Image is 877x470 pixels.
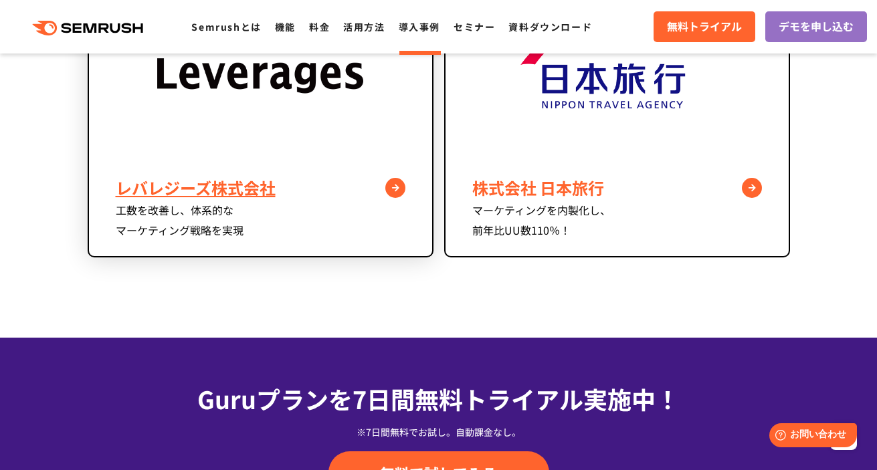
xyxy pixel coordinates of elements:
a: セミナー [454,20,495,33]
span: 無料トライアル実施中！ [415,381,680,416]
a: 無料トライアル [654,11,755,42]
span: 無料トライアル [667,18,742,35]
a: 資料ダウンロード [508,20,592,33]
div: ※7日間無料でお試し。自動課金なし。 [88,425,790,439]
a: Semrushとは [191,20,261,33]
a: 機能 [275,20,296,33]
a: 活用方法 [343,20,385,33]
div: Guruプランを7日間 [88,380,790,417]
a: デモを申し込む [765,11,867,42]
div: 株式会社 日本旅行 [472,176,762,200]
a: 料金 [309,20,330,33]
span: デモを申し込む [779,18,854,35]
a: 導入事例 [399,20,440,33]
div: マーケティングを内製化し、 前年比UU数110％！ [472,200,762,240]
div: レバレジーズ株式会社 [116,176,405,200]
div: 工数を改善し、体系的な マーケティング戦略を実現 [116,200,405,240]
iframe: Help widget launcher [758,418,862,455]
